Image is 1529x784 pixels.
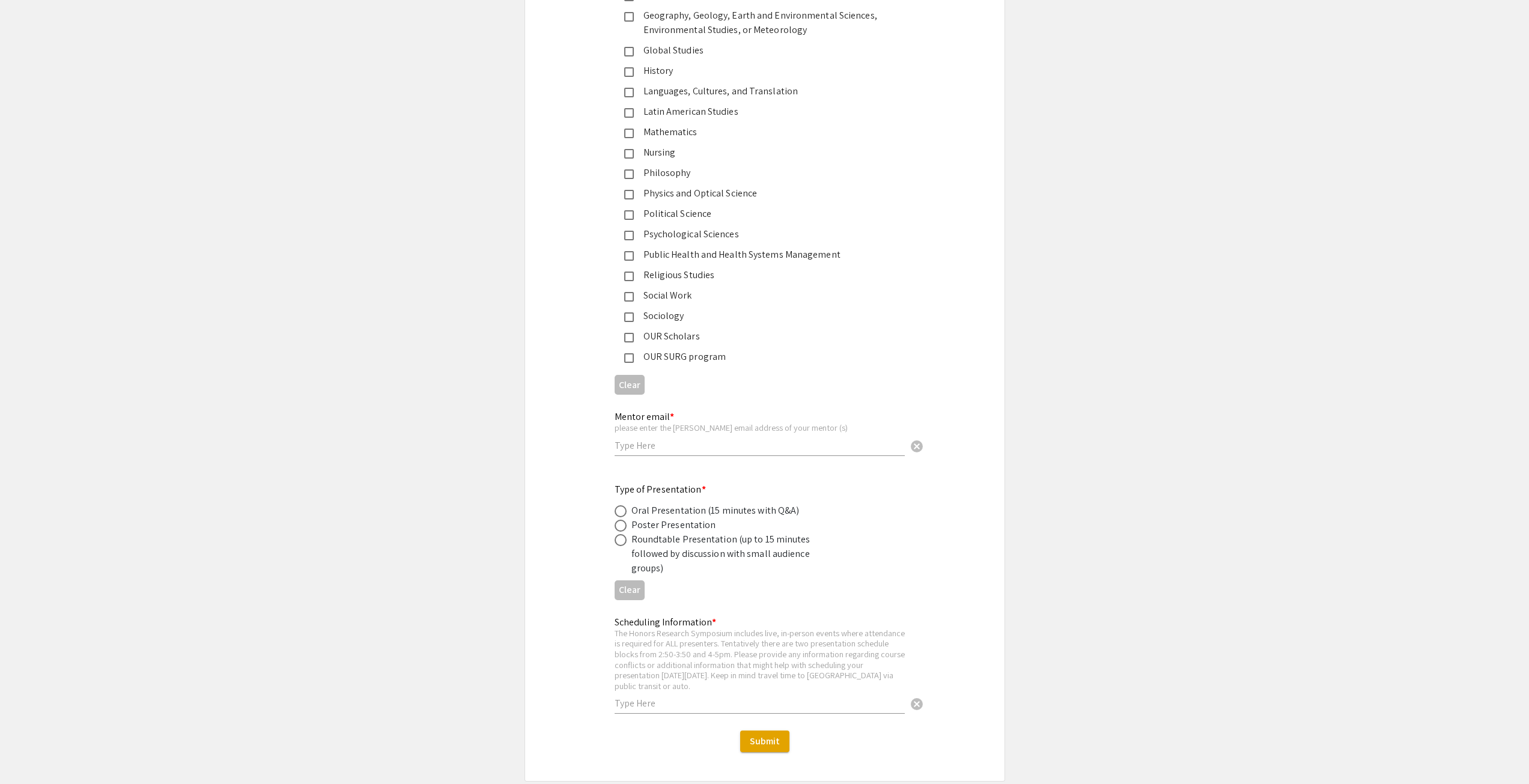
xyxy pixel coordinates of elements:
div: Philosophy [634,166,886,180]
div: OUR Scholars [634,329,886,344]
div: History [634,64,886,78]
div: Mathematics [634,125,886,139]
button: Submit [740,731,789,752]
button: Clear [905,691,929,716]
span: cancel [910,697,924,711]
input: Type Here [615,697,905,710]
div: Nursing [634,145,886,160]
div: Political Science [634,207,886,221]
div: Geography, Geology, Earth and Environmental Sciences, Environmental Studies, or Meteorology [634,8,886,37]
div: Social Work [634,288,886,303]
div: Poster Presentation [631,518,716,532]
div: please enter the [PERSON_NAME] email address of your mentor (s) [615,422,905,433]
div: Roundtable Presentation (up to 15 minutes followed by discussion with small audience groups) [631,532,842,576]
iframe: Chat [9,730,51,775]
div: Languages, Cultures, and Translation [634,84,886,99]
button: Clear [615,375,645,395]
div: Physics and Optical Science [634,186,886,201]
mat-label: Type of Presentation [615,483,706,496]
button: Clear [615,580,645,600]
span: cancel [910,439,924,454]
div: Oral Presentation (15 minutes with Q&A) [631,503,800,518]
mat-label: Scheduling Information [615,616,716,628]
div: Global Studies [634,43,886,58]
div: Religious Studies [634,268,886,282]
div: Sociology [634,309,886,323]
div: Latin American Studies [634,105,886,119]
div: Psychological Sciences [634,227,886,242]
div: Public Health and Health Systems Management [634,248,886,262]
span: Submit [750,735,780,747]
div: The Honors Research Symposium includes live, in-person events where attendance is required for AL... [615,628,905,691]
div: OUR SURG program [634,350,886,364]
mat-label: Mentor email [615,410,674,423]
input: Type Here [615,439,905,452]
button: Clear [905,433,929,457]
